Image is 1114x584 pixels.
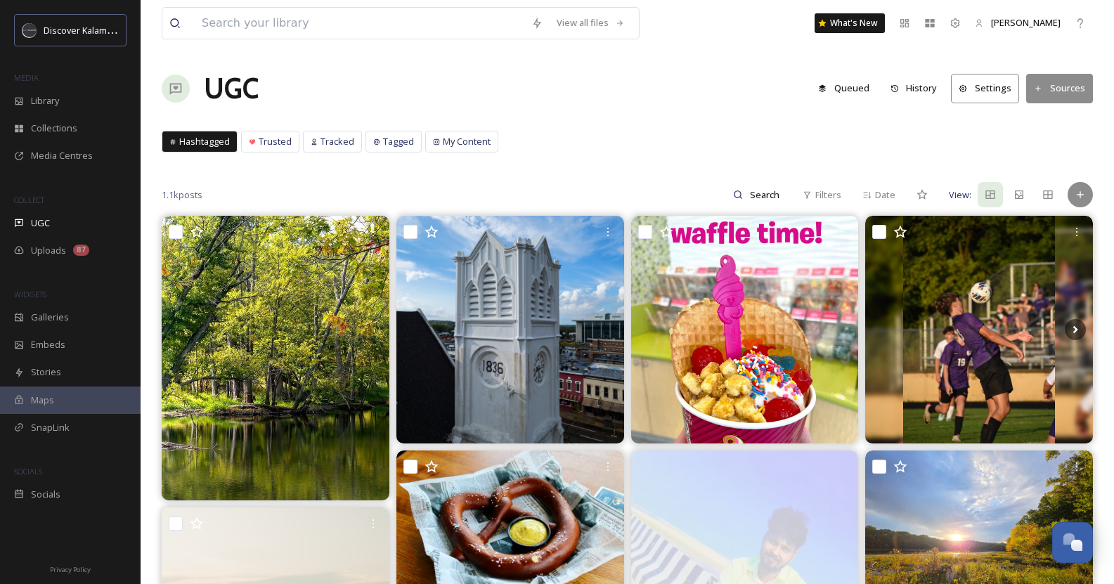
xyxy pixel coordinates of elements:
[865,216,1093,443] img: K Christian Soccer 🥅 ⚽️ #KChristian #Soccer #Kalamazoo #SportsPhotographer
[50,560,91,577] a: Privacy Policy
[179,135,230,148] span: Hashtagged
[204,67,259,110] a: UGC
[22,23,37,37] img: channels4_profile.jpg
[14,466,42,476] span: SOCIALS
[883,74,945,102] button: History
[195,8,524,39] input: Search your library
[14,289,46,299] span: WIDGETS
[31,365,61,379] span: Stories
[383,135,414,148] span: Tagged
[31,216,50,230] span: UGC
[31,421,70,434] span: SnapLink
[951,74,1019,103] button: Settings
[31,488,60,501] span: Socials
[631,216,859,443] img: It’s Wednesday and you know what that means! Time to get a freshly made waffle bowl at Menchie’s ...
[259,135,292,148] span: Trusted
[50,565,91,574] span: Privacy Policy
[31,244,66,257] span: Uploads
[162,188,202,202] span: 1.1k posts
[968,9,1068,37] a: [PERSON_NAME]
[443,135,491,148] span: My Content
[743,181,789,209] input: Search
[14,72,39,83] span: MEDIA
[811,74,883,102] a: Queued
[550,9,632,37] a: View all files
[31,394,54,407] span: Maps
[31,311,69,324] span: Galleries
[811,74,876,102] button: Queued
[14,195,44,205] span: COLLECT
[875,188,895,202] span: Date
[31,122,77,135] span: Collections
[1026,74,1093,103] button: Sources
[162,216,389,500] img: 553467125_18530107051015511_6369425767430028838_n.jpg
[44,23,128,37] span: Discover Kalamazoo
[951,74,1026,103] a: Settings
[1052,522,1093,563] button: Open Chat
[815,13,885,33] a: What's New
[883,74,952,102] a: History
[320,135,354,148] span: Tracked
[31,338,65,351] span: Embeds
[991,16,1061,29] span: [PERSON_NAME]
[31,94,59,108] span: Library
[949,188,971,202] span: View:
[815,188,841,202] span: Filters
[73,245,89,256] div: 87
[396,216,624,443] img: "What job do you start at the top and work your way down?" The steeple of the First Baptist Churc...
[31,149,93,162] span: Media Centres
